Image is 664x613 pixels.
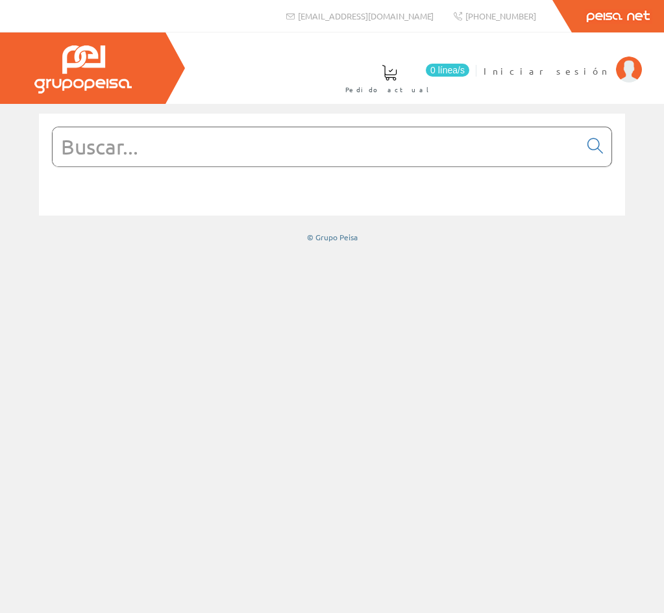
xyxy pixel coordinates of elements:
[53,127,580,166] input: Buscar...
[426,64,469,77] span: 0 línea/s
[484,64,609,77] span: Iniciar sesión
[34,45,132,94] img: Grupo Peisa
[298,10,434,21] span: [EMAIL_ADDRESS][DOMAIN_NAME]
[39,232,625,243] div: © Grupo Peisa
[484,54,642,66] a: Iniciar sesión
[465,10,536,21] span: [PHONE_NUMBER]
[345,83,434,96] span: Pedido actual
